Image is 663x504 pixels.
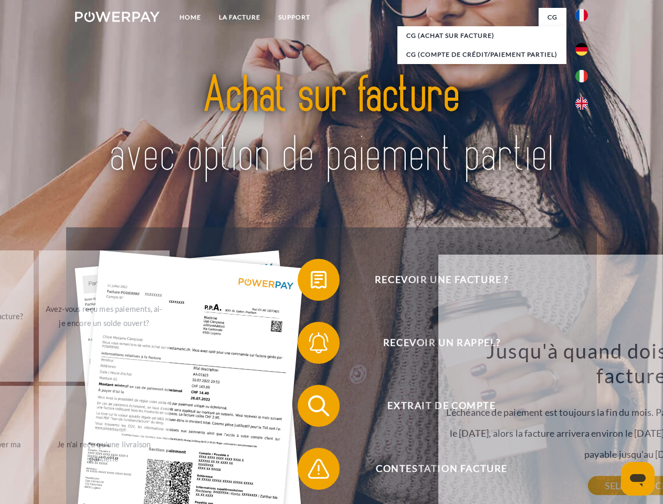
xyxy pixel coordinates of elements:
img: title-powerpay_fr.svg [100,50,563,201]
img: logo-powerpay-white.svg [75,12,160,22]
a: Avez-vous reçu mes paiements, ai-je encore un solde ouvert? [39,250,170,382]
a: CG [539,8,566,27]
a: LA FACTURE [210,8,269,27]
a: Support [269,8,319,27]
img: qb_warning.svg [306,456,332,482]
div: Je n'ai reçu qu'une livraison partielle [45,437,163,466]
div: Avez-vous reçu mes paiements, ai-je encore un solde ouvert? [45,302,163,330]
img: qb_search.svg [306,393,332,419]
a: CG (Compte de crédit/paiement partiel) [397,45,566,64]
a: CG (achat sur facture) [397,26,566,45]
button: Extrait de compte [298,385,571,427]
a: Home [171,8,210,27]
img: fr [575,9,588,22]
img: en [575,97,588,110]
img: it [575,70,588,82]
iframe: Bouton de lancement de la fenêtre de messagerie [621,462,655,496]
button: Contestation Facture [298,448,571,490]
img: de [575,43,588,56]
